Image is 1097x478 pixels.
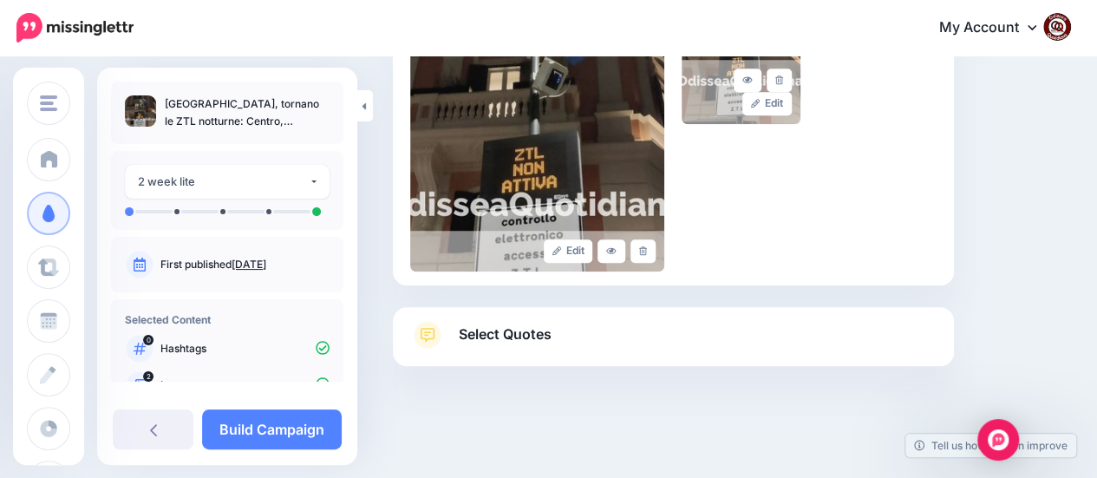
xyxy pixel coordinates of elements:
[138,172,309,192] div: 2 week lite
[410,321,937,366] a: Select Quotes
[125,165,330,199] button: 2 week lite
[160,377,330,393] p: Images
[143,371,153,382] span: 2
[742,92,792,115] a: Edit
[40,95,57,111] img: menu.png
[977,419,1019,461] div: Open Intercom Messenger
[160,257,330,272] p: First published
[232,258,266,271] a: [DATE]
[922,7,1071,49] a: My Account
[160,341,330,357] p: Hashtags
[165,95,330,130] p: [GEOGRAPHIC_DATA], tornano le ZTL notturne: Centro, [GEOGRAPHIC_DATA], [GEOGRAPHIC_DATA] e [GEOGR...
[143,335,153,345] span: 0
[905,434,1076,457] a: Tell us how we can improve
[16,13,134,43] img: Missinglettr
[544,239,593,263] a: Edit
[125,95,156,127] img: 40c000e21c8f7ececcd35fcaa7be8944_thumb.jpg
[125,313,330,326] h4: Selected Content
[459,323,552,346] span: Select Quotes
